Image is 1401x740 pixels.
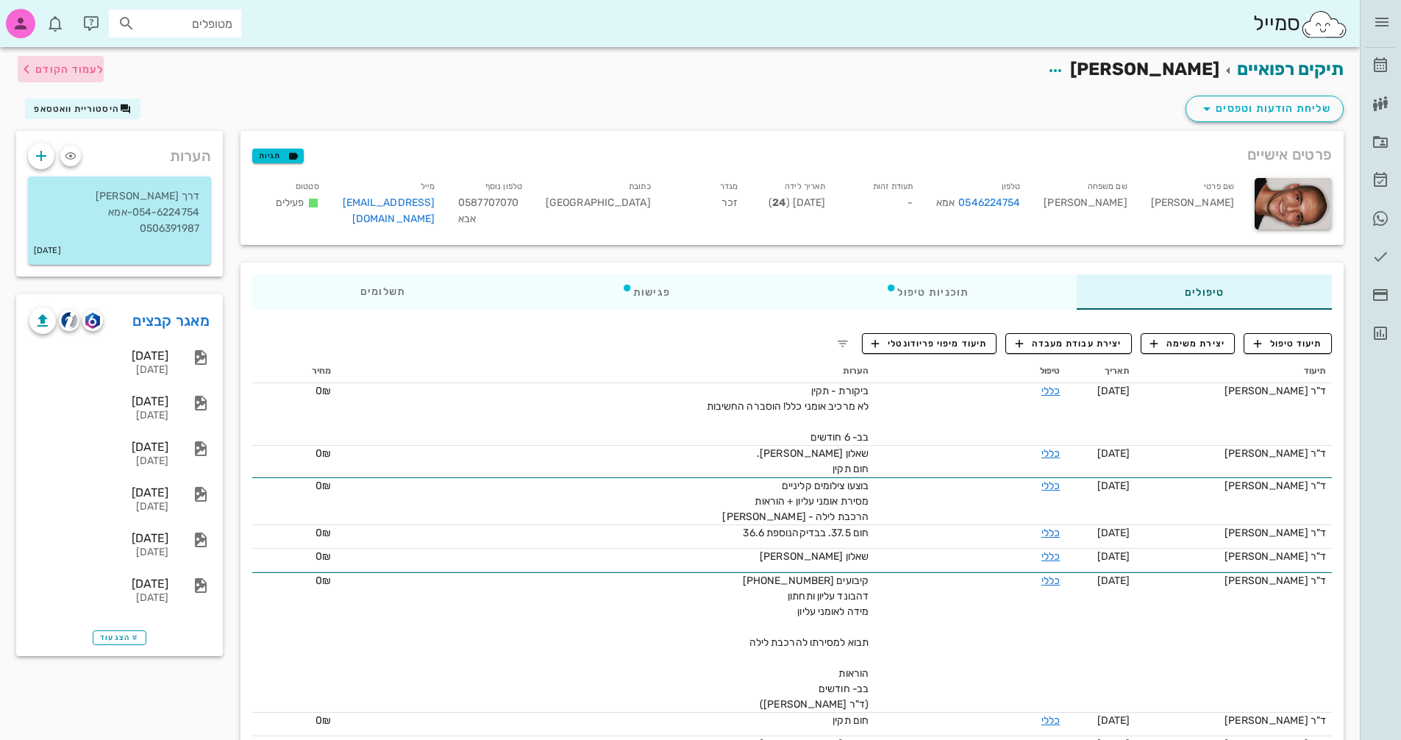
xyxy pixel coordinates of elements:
span: [DATE] ( ) [769,196,825,209]
span: חום תקין [833,714,869,727]
span: פעילים [276,196,304,209]
span: היסטוריית וואטסאפ [34,104,119,114]
button: יצירת עבודת מעבדה [1005,333,1131,354]
div: [DATE] [29,410,168,422]
small: תעודת זהות [873,182,913,191]
span: יצירת עבודת מעבדה [1016,337,1122,350]
div: [DATE] [29,440,168,454]
button: romexis logo [82,310,103,331]
div: [PERSON_NAME] [1032,175,1138,236]
span: שאלון [PERSON_NAME] [760,550,869,563]
th: טיפול [874,360,1066,383]
button: תיעוד מיפוי פריודונטלי [862,333,997,354]
a: 0546224754 [958,195,1020,211]
small: טלפון [1002,182,1021,191]
span: 0587707070 אבא [458,195,522,227]
span: [DATE] [1097,447,1130,460]
small: טלפון נוסף [485,182,522,191]
span: שאלון [PERSON_NAME]. חום תקין [757,447,869,475]
div: אמא [936,195,1020,211]
a: כללי [1041,714,1060,727]
span: 0₪ [316,385,331,397]
button: היסטוריית וואטסאפ [25,99,140,119]
button: cliniview logo [59,310,79,331]
span: תשלומים [360,287,405,297]
small: [DATE] [34,243,61,259]
span: [DATE] [1097,385,1130,397]
button: שליחת הודעות וטפסים [1186,96,1344,122]
th: תיעוד [1136,360,1332,383]
small: תאריך לידה [785,182,825,191]
p: דרך [PERSON_NAME] 054-6224754-אמא 0506391987 [40,188,199,237]
span: 0₪ [316,550,331,563]
div: [PERSON_NAME] [1139,175,1246,236]
small: כתובת [629,182,651,191]
th: הערות [337,360,874,383]
a: תיקים רפואיים [1237,59,1344,79]
span: לעמוד הקודם [35,63,104,76]
a: כללי [1041,480,1060,492]
div: סמייל [1253,8,1348,40]
button: תגיות [252,149,304,163]
span: 0₪ [316,574,331,587]
span: - [908,196,913,209]
div: [DATE] [29,394,168,408]
small: שם פרטי [1204,182,1234,191]
img: cliniview logo [61,312,78,329]
span: [DATE] [1097,550,1130,563]
img: SmileCloud logo [1300,10,1348,39]
span: חום 37.5. בבדיקהנוספת 36.6 [743,527,869,539]
div: [DATE] [29,349,168,363]
span: [DATE] [1097,480,1130,492]
span: 0₪ [316,527,331,539]
a: כללי [1041,550,1060,563]
div: טיפולים [1077,274,1332,310]
div: ד"ר [PERSON_NAME] [1141,525,1326,541]
div: ד"ר [PERSON_NAME] [1141,713,1326,728]
span: פרטים אישיים [1247,143,1332,166]
div: פגישות [513,274,778,310]
span: 0₪ [316,447,331,460]
button: הצג עוד [93,630,146,645]
a: כללי [1041,574,1060,587]
th: תאריך [1066,360,1136,383]
span: [GEOGRAPHIC_DATA] [546,196,651,209]
a: כללי [1041,527,1060,539]
img: romexis logo [85,313,99,329]
div: [DATE] [29,501,168,513]
div: ד"ר [PERSON_NAME] [1141,446,1326,461]
span: תיעוד טיפול [1254,337,1322,350]
div: [DATE] [29,531,168,545]
span: תיעוד מיפוי פריודונטלי [871,337,987,350]
div: [DATE] [29,592,168,605]
div: [DATE] [29,455,168,468]
div: [DATE] [29,364,168,377]
div: [DATE] [29,547,168,559]
div: ד"ר [PERSON_NAME] [1141,573,1326,588]
div: תוכניות טיפול [778,274,1077,310]
a: [EMAIL_ADDRESS][DOMAIN_NAME] [343,196,435,225]
span: תג [43,12,52,21]
span: [DATE] [1097,574,1130,587]
span: 0₪ [316,714,331,727]
button: יצירת משימה [1141,333,1236,354]
span: יצירת משימה [1150,337,1225,350]
div: זכר [663,175,750,236]
small: מייל [421,182,435,191]
small: מגדר [720,182,738,191]
div: [DATE] [29,485,168,499]
th: מחיר [252,360,338,383]
a: כללי [1041,447,1060,460]
a: מאגר קבצים [132,309,210,332]
span: תגיות [259,149,297,163]
div: ד"ר [PERSON_NAME] [1141,549,1326,564]
button: תיעוד טיפול [1244,333,1332,354]
span: שליחת הודעות וטפסים [1198,100,1331,118]
span: [DATE] [1097,714,1130,727]
span: קיבועים [PHONE_NUMBER] דהבונד עליון ותחתון מידה לאומני עליון תבוא למסירתו להרכבת לילה הוראות בב- ... [743,574,869,711]
div: הערות [16,131,223,174]
span: הצג עוד [100,633,139,642]
span: 0₪ [316,480,331,492]
a: כללי [1041,385,1060,397]
span: בוצעו צילומים קליניים מסירת אומני עליון + הוראות הרכבת לילה - [PERSON_NAME] [722,480,869,523]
